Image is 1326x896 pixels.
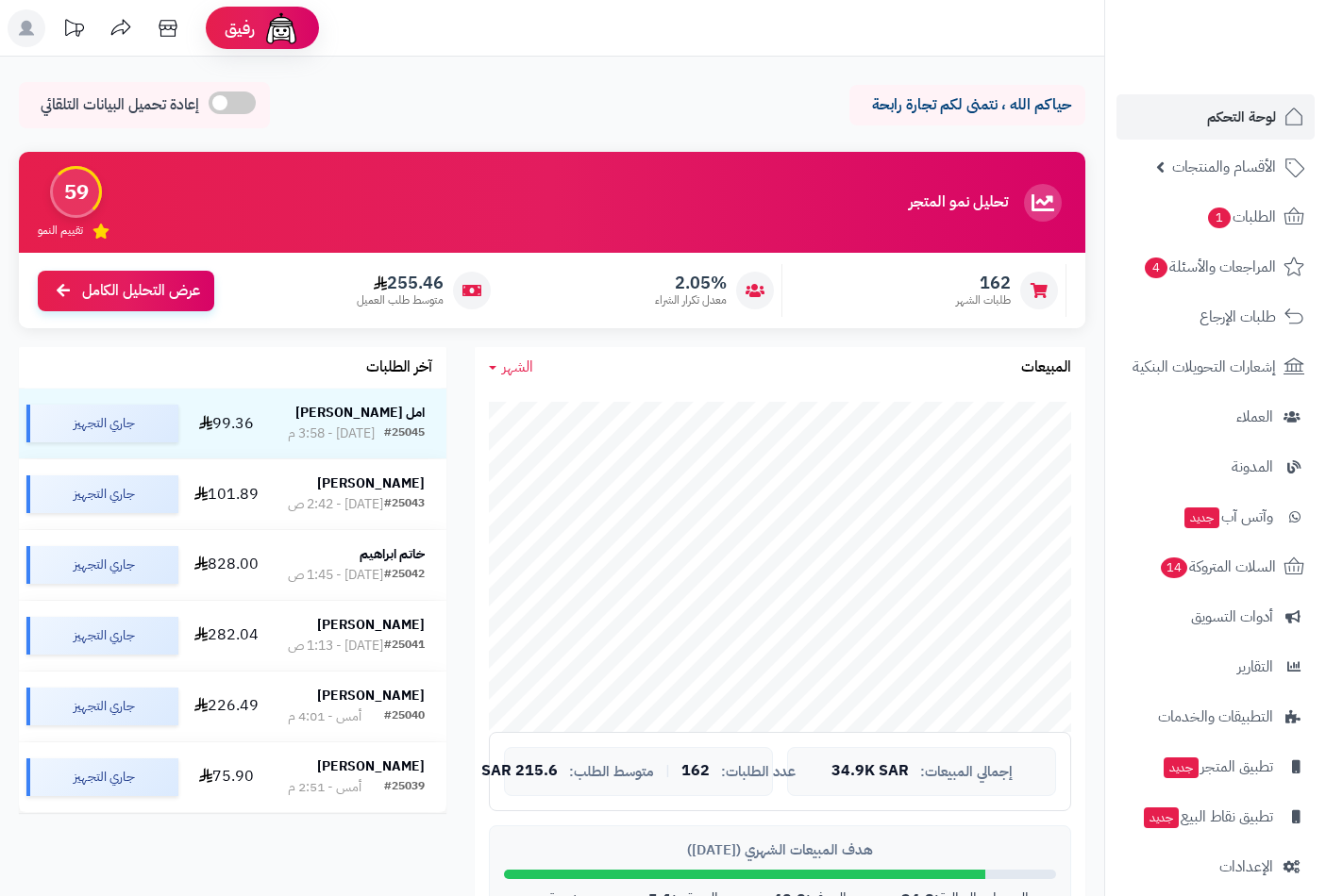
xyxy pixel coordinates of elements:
span: تطبيق نقاط البيع [1142,804,1273,830]
span: الإعدادات [1219,854,1273,880]
img: ai-face.png [262,9,300,47]
a: وآتس آبجديد [1116,494,1315,539]
a: طلبات الإرجاع [1116,294,1315,340]
span: | [665,764,670,778]
span: طلبات الإرجاع [1200,304,1276,330]
div: جاري التجهيز [26,758,178,796]
span: إجمالي المبيعات: [920,764,1013,780]
span: عرض التحليل الكامل [82,280,200,302]
h3: تحليل نمو المتجر [909,194,1008,211]
div: جاري التجهيز [26,405,178,442]
span: 162 [681,763,710,780]
a: الطلبات1 [1116,194,1315,240]
td: 226.49 [186,672,266,741]
div: [DATE] - 1:45 ص [288,566,383,585]
a: التقارير [1116,644,1315,689]
span: جديد [1164,757,1199,778]
span: جديد [1184,507,1219,528]
td: 828.00 [186,530,266,600]
div: [DATE] - 1:13 ص [288,637,383,655]
div: #25043 [384,495,425,514]
a: الشهر [489,357,533,378]
span: إشعارات التحويلات البنكية [1133,354,1276,380]
div: أمس - 2:51 م [288,778,361,797]
span: 1 [1208,207,1231,228]
span: متوسط الطلب: [569,764,654,780]
span: الأقسام والمنتجات [1172,154,1276,180]
div: [DATE] - 3:58 م [288,424,375,443]
a: التطبيقات والخدمات [1116,694,1315,739]
span: تقييم النمو [38,223,83,239]
strong: [PERSON_NAME] [317,756,425,776]
strong: امل [PERSON_NAME] [295,403,425,423]
strong: [PERSON_NAME] [317,686,425,705]
span: المدونة [1232,454,1273,480]
span: التقارير [1237,654,1273,680]
td: 75.90 [186,742,266,812]
a: تحديثات المنصة [50,9,97,52]
div: أمس - 4:01 م [288,707,361,726]
strong: خاتم ابراهيم [360,544,425,564]
div: جاري التجهيز [26,546,178,584]
span: رفيق [225,17,255,40]
a: تطبيق المتجرجديد [1116,744,1315,789]
a: لوحة التحكم [1116,94,1315,140]
span: التطبيقات والخدمات [1158,704,1273,730]
div: #25042 [384,566,425,585]
span: لوحة التحكم [1207,104,1276,130]
div: #25039 [384,778,425,797]
span: متوسط طلب العميل [357,292,444,308]
a: السلات المتروكة14 [1116,544,1315,589]
td: 99.36 [186,389,266,458]
span: 2.05% [655,273,727,293]
span: إعادة تحميل البيانات التلقائي [41,94,199,116]
span: عدد الطلبات: [721,764,796,780]
span: السلات المتروكة [1159,554,1276,580]
h3: المبيعات [1021,359,1071,376]
div: [DATE] - 2:42 ص [288,495,383,514]
span: العملاء [1236,404,1273,430]
a: إشعارات التحويلات البنكية [1116,344,1315,390]
a: العملاء [1116,394,1315,440]
a: أدوات التسويق [1116,594,1315,639]
a: عرض التحليل الكامل [38,271,214,311]
td: 101.89 [186,459,266,529]
a: المدونة [1116,444,1315,489]
div: جاري التجهيز [26,688,178,725]
div: جاري التجهيز [26,617,178,655]
span: 14 [1161,557,1187,578]
span: وآتس آب [1183,504,1273,530]
span: جديد [1144,807,1179,828]
span: طلبات الشهر [956,292,1011,308]
h3: آخر الطلبات [366,359,432,376]
div: جاري التجهيز [26,475,178,513]
span: 255.46 [357,273,444,293]
span: الطلبات [1206,204,1276,230]
span: تطبيق المتجر [1162,754,1273,780]
span: 215.6 SAR [481,763,558,780]
span: 162 [956,273,1011,293]
span: الشهر [502,356,533,378]
span: 34.9K SAR [831,763,909,780]
a: الإعدادات [1116,844,1315,889]
p: حياكم الله ، نتمنى لكم تجارة رابحة [864,94,1071,116]
strong: [PERSON_NAME] [317,615,425,635]
td: 282.04 [186,601,266,671]
div: #25045 [384,424,425,443]
div: هدف المبيعات الشهري ([DATE]) [504,840,1056,860]
strong: [PERSON_NAME] [317,473,425,493]
a: المراجعات والأسئلة4 [1116,244,1315,290]
a: تطبيق نقاط البيعجديد [1116,794,1315,839]
span: أدوات التسويق [1191,604,1273,630]
span: المراجعات والأسئلة [1143,254,1276,280]
span: معدل تكرار الشراء [655,292,727,308]
div: #25041 [384,637,425,655]
span: 4 [1145,257,1167,278]
div: #25040 [384,707,425,726]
